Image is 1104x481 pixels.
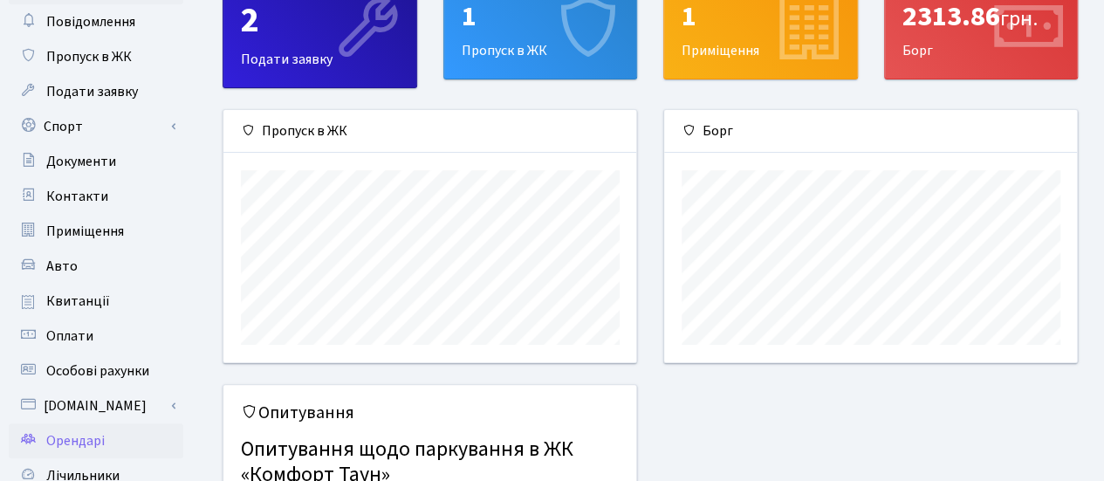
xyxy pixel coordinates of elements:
[9,249,183,284] a: Авто
[46,326,93,346] span: Оплати
[9,354,183,388] a: Особові рахунки
[9,388,183,423] a: [DOMAIN_NAME]
[664,110,1077,153] div: Борг
[46,12,135,31] span: Повідомлення
[9,144,183,179] a: Документи
[46,222,124,241] span: Приміщення
[46,257,78,276] span: Авто
[9,39,183,74] a: Пропуск в ЖК
[46,152,116,171] span: Документи
[9,423,183,458] a: Орендарі
[9,214,183,249] a: Приміщення
[9,4,183,39] a: Повідомлення
[9,284,183,319] a: Квитанції
[46,187,108,206] span: Контакти
[46,47,132,66] span: Пропуск в ЖК
[223,110,636,153] div: Пропуск в ЖК
[9,179,183,214] a: Контакти
[9,319,183,354] a: Оплати
[46,82,138,101] span: Подати заявку
[46,431,105,450] span: Орендарі
[46,292,110,311] span: Квитанції
[9,74,183,109] a: Подати заявку
[9,109,183,144] a: Спорт
[46,361,149,381] span: Особові рахунки
[241,402,619,423] h5: Опитування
